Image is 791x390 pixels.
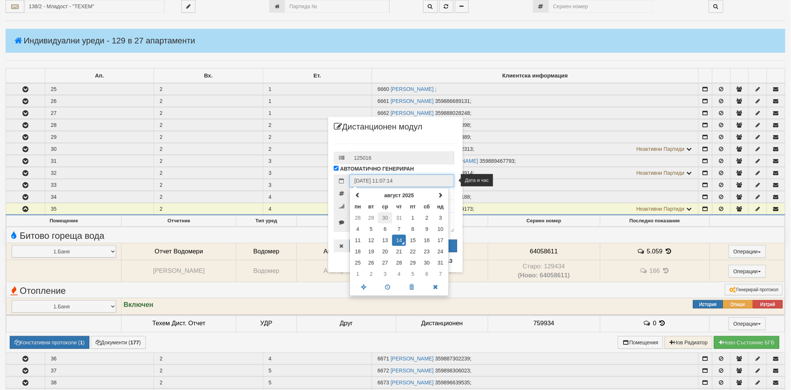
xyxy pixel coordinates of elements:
[364,246,378,257] td: 19
[434,268,447,280] td: 7
[350,174,454,187] input: Дата и час
[420,257,434,268] td: 30
[420,201,434,212] th: сб
[351,282,376,293] a: Сега
[351,235,364,246] td: 11
[406,235,420,246] td: 15
[378,235,392,246] td: 13
[423,282,448,293] a: Затвори
[378,268,392,280] td: 3
[378,201,392,212] th: ср
[420,223,434,235] td: 9
[406,246,420,257] td: 22
[392,201,406,212] th: чт
[378,212,392,223] td: 30
[351,223,364,235] td: 4
[350,152,454,164] input: Номер на протокол
[355,192,360,198] span: Предишен Месец
[406,257,420,268] td: 29
[364,257,378,268] td: 26
[392,257,406,268] td: 28
[420,268,434,280] td: 6
[378,257,392,268] td: 27
[420,235,434,246] td: 16
[406,268,420,280] td: 5
[378,246,392,257] td: 20
[351,246,364,257] td: 18
[351,257,364,268] td: 25
[434,246,447,257] td: 24
[434,223,447,235] td: 10
[399,282,424,293] a: Изчисти
[392,212,406,223] td: 31
[340,165,414,173] label: АВТОМАТИЧНО ГЕНЕРИРАН
[438,192,443,198] span: Следващ Месец
[364,223,378,235] td: 5
[364,235,378,246] td: 12
[392,223,406,235] td: 7
[420,246,434,257] td: 23
[364,201,378,212] th: вт
[351,212,364,223] td: 28
[406,212,420,223] td: 1
[406,223,420,235] td: 8
[420,212,434,223] td: 2
[392,246,406,257] td: 21
[378,223,392,235] td: 6
[364,190,434,201] th: Избери Месец
[434,212,447,223] td: 3
[434,257,447,268] td: 31
[364,268,378,280] td: 2
[350,187,454,200] input: Текущо показание
[364,212,378,223] td: 29
[406,201,420,212] th: пт
[351,268,364,280] td: 1
[434,201,447,212] th: нд
[392,235,406,246] td: 14
[392,268,406,280] td: 4
[351,201,364,212] th: пн
[334,122,422,136] span: Дистанционен модул
[434,235,447,246] td: 17
[375,282,400,293] a: Избери Дата/Час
